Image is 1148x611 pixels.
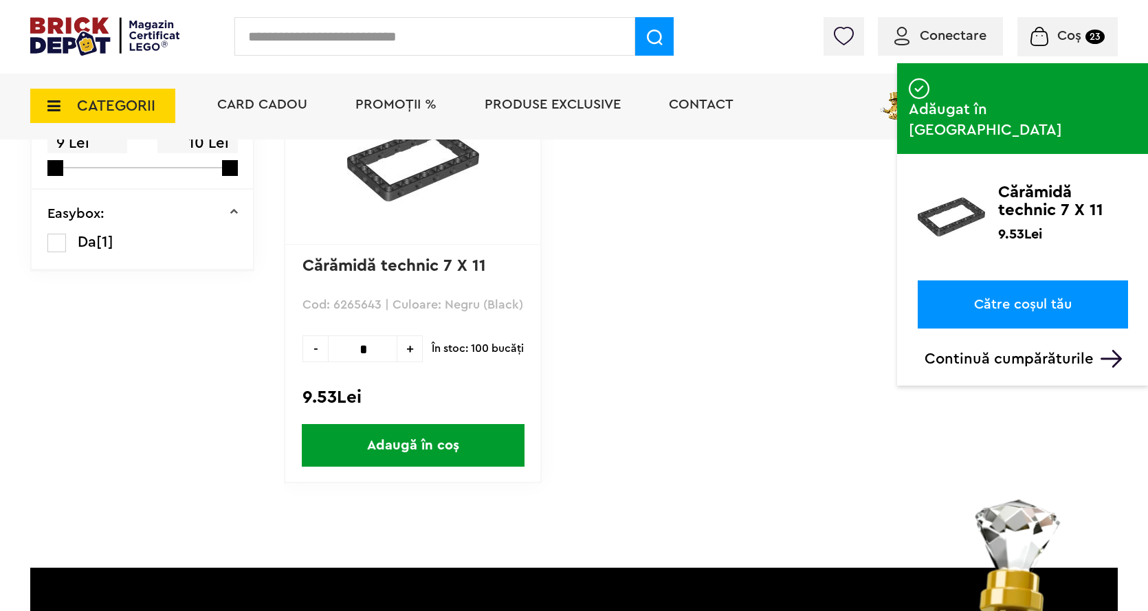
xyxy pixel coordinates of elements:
p: Continuă cumpărăturile [925,350,1128,368]
a: Către coșul tău [918,280,1128,329]
img: addedtocart [897,170,910,184]
span: Coș [1057,29,1081,43]
a: Conectare [894,29,986,43]
img: Arrow%20-%20Down.svg [1101,350,1122,368]
a: Produse exclusive [485,98,621,111]
a: Cărămidă technic 7 X 11 [302,258,486,274]
img: addedtocart [909,78,929,99]
div: 9.53Lei [302,388,523,406]
span: În stoc: 100 bucăţi [432,335,524,362]
a: Contact [669,98,733,111]
p: Easybox: [47,207,104,221]
a: Adaugă în coș [285,424,540,467]
small: 23 [1085,30,1105,44]
a: Card Cadou [217,98,307,111]
span: Da [78,234,96,249]
span: Conectare [920,29,986,43]
span: - [302,335,328,362]
span: + [397,335,423,362]
span: Adaugă în coș [302,424,525,467]
span: Adăugat în [GEOGRAPHIC_DATA] [909,99,1136,140]
p: 9.53Lei [998,225,1042,239]
span: 9 Lei [47,130,127,157]
span: CATEGORII [77,98,155,113]
p: Cod: 6265643 | Culoare: Negru (Black) [302,297,523,328]
span: [1] [96,234,113,249]
img: Cărămidă technic 7 X 11 [347,98,479,230]
a: PROMOȚII % [355,98,437,111]
img: Cărămidă technic 7 X 11 [918,184,985,251]
p: Cărămidă technic 7 X 11 [998,184,1128,219]
span: 10 Lei [157,130,237,157]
